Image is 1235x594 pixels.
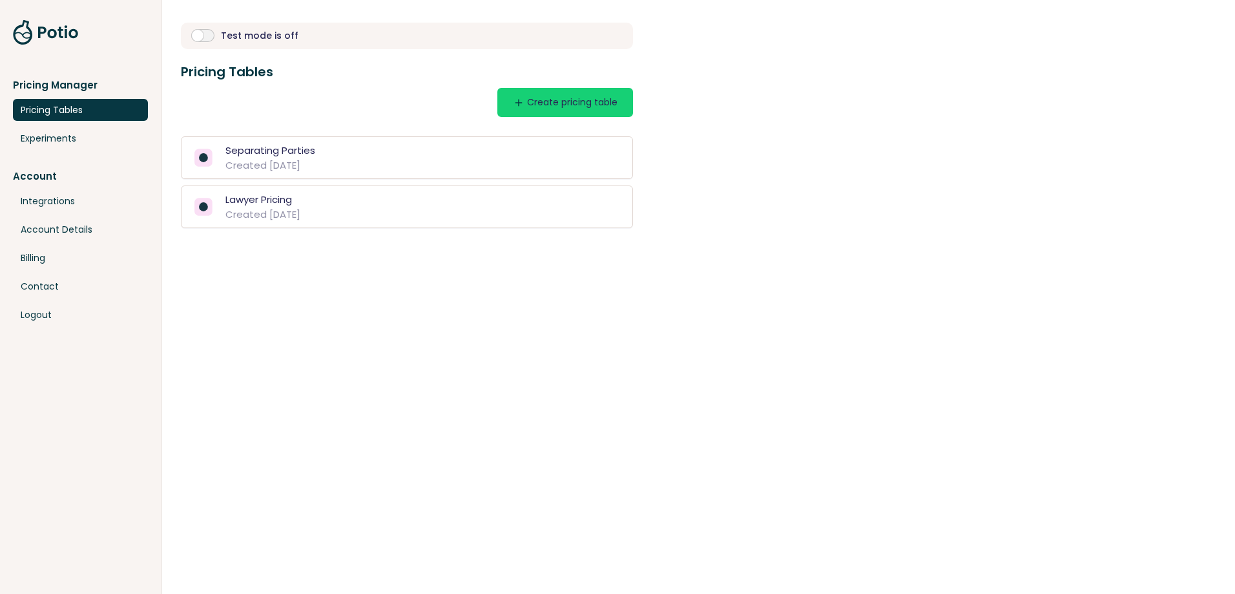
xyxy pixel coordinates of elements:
[497,88,633,117] button: addCreate pricing table
[513,97,524,109] span: add
[13,78,148,92] div: Pricing Manager
[221,29,298,43] div: Test mode is off
[13,127,148,149] a: Experiments
[13,247,148,269] a: Billing
[225,192,292,207] div: Lawyer Pricing
[181,186,633,228] a: Lawyer PricingCreated [DATE]Duplicate
[13,99,148,121] a: Pricing Tables
[13,275,148,297] a: Contact
[13,169,148,184] a: Account
[225,158,322,173] div: Created [DATE]
[13,304,148,326] a: Logout
[13,218,148,240] a: Account Details
[181,136,633,179] a: Separating PartiesCreated [DATE]Duplicate
[225,143,315,158] div: Separating Parties
[225,207,300,222] div: Created [DATE]
[181,62,633,81] h3: Pricing Tables
[13,190,148,212] a: Integrations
